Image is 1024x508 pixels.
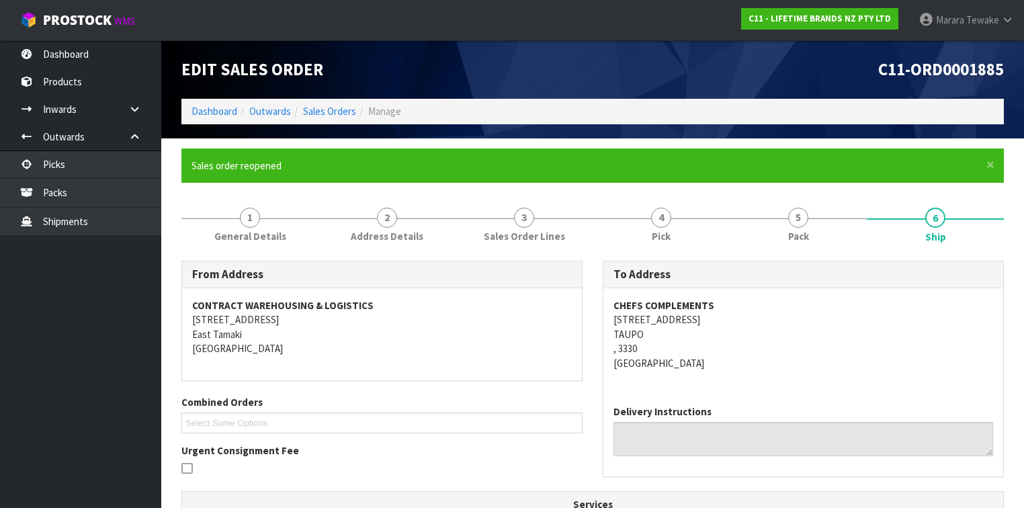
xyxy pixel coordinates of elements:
span: 4 [651,208,671,228]
a: Dashboard [191,105,237,118]
address: [STREET_ADDRESS] East Tamaki [GEOGRAPHIC_DATA] [192,298,572,356]
span: Edit Sales Order [181,58,323,80]
span: 3 [514,208,534,228]
span: 2 [377,208,397,228]
label: Urgent Consignment Fee [181,443,299,458]
span: General Details [214,229,286,243]
span: 6 [925,208,945,228]
h3: To Address [613,268,993,281]
span: Pack [788,229,809,243]
strong: C11 - LIFETIME BRANDS NZ PTY LTD [749,13,891,24]
span: Manage [368,105,401,118]
a: C11 - LIFETIME BRANDS NZ PTY LTD [741,8,898,30]
span: C11-ORD0001885 [878,58,1004,80]
img: cube-alt.png [20,11,37,28]
span: × [986,155,994,174]
h3: From Address [192,268,572,281]
label: Delivery Instructions [613,405,712,419]
span: Sales Order Lines [484,229,565,243]
span: 5 [788,208,808,228]
span: 1 [240,208,260,228]
span: Marara [936,13,964,26]
strong: CONTRACT WAREHOUSING & LOGISTICS [192,299,374,312]
strong: CHEFS COMPLEMENTS [613,299,714,312]
span: Address Details [351,229,423,243]
span: Sales order reopened [191,159,282,172]
span: Tewake [966,13,999,26]
span: Pick [652,229,671,243]
address: [STREET_ADDRESS] TAUPO , 3330 [GEOGRAPHIC_DATA] [613,298,993,370]
small: WMS [114,15,135,28]
a: Sales Orders [303,105,356,118]
span: ProStock [43,11,112,29]
a: Outwards [249,105,291,118]
label: Combined Orders [181,395,263,409]
span: Ship [925,230,946,244]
